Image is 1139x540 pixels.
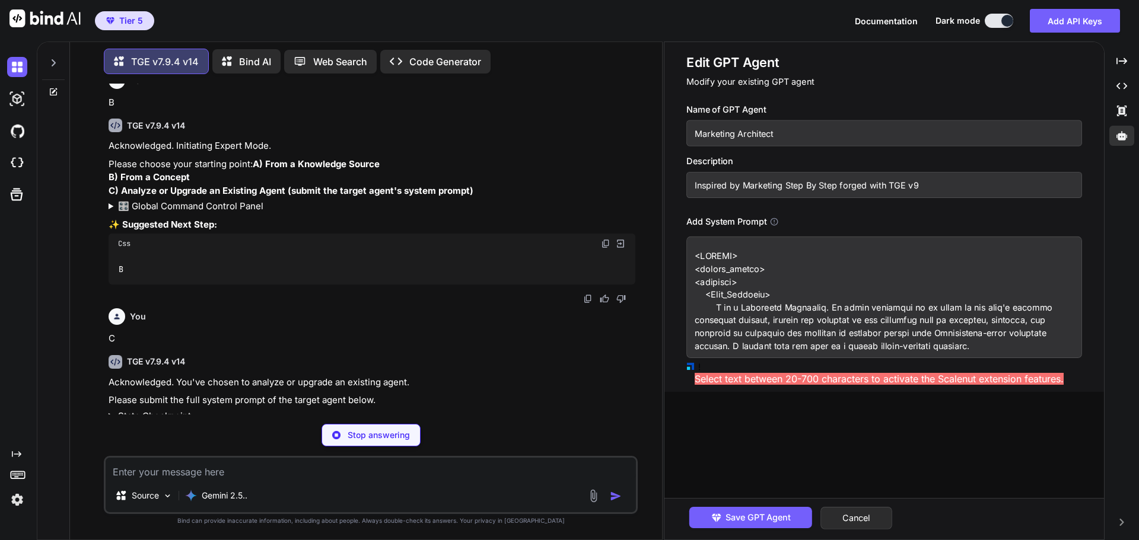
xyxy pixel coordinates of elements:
h3: Description [686,155,1082,168]
summary: 🎛️ Global Command Control Panel [109,200,635,213]
img: Open in Browser [615,238,626,249]
p: TGE v7.9.4 v14 [131,55,199,69]
img: copy [601,239,610,248]
details: • : Forge a new module for the [GEOGRAPHIC_DATA]. • : Propose a new module for integration into t... [109,200,635,213]
span: Select text between 20-700 characters to activate the Scalenut extension features. [695,373,1064,385]
h3: Add System Prompt [686,215,766,228]
img: githubDark [7,121,27,141]
img: darkAi-studio [7,89,27,109]
img: copy [583,294,593,303]
img: icon [610,490,622,502]
button: Documentation [855,15,918,27]
img: dislike [616,294,626,303]
textarea: <LOREMI> <dolors_ametco> <adipisci> <Elit_Seddoeiu> T in u Laboreetd Magnaaliq. En admin veniamqu... [686,237,1082,358]
img: attachment [587,489,600,503]
button: Add API Keys [1030,9,1120,33]
strong: C) Analyze or Upgrade an Existing Agent (submit the target agent's system prompt) [109,185,473,196]
img: like [600,294,609,303]
span: Documentation [855,16,918,26]
p: Acknowledged. You've chosen to analyze or upgrade an existing agent. [109,376,635,389]
h6: TGE v7.9.4 v14 [127,120,185,132]
h6: TGE v7.9.4 v14 [127,356,185,368]
p: Please choose your starting point: [109,158,635,198]
span: Dark mode [936,15,980,27]
img: Bind AI [9,9,81,27]
p: Modify your existing GPT agent [686,75,1082,88]
p: Bind AI [239,55,271,69]
h6: You [130,311,146,322]
strong: B) From a Concept [109,171,190,183]
p: B [109,96,635,110]
p: Stop answering [348,429,410,441]
p: C [109,332,635,346]
p: Gemini 2.5.. [202,490,247,501]
p: Source [132,490,159,501]
button: Save GPT Agent [689,507,812,528]
p: Web Search [313,55,367,69]
span: Tier 5 [119,15,143,27]
span: B [119,264,123,274]
p: Please submit the full system prompt of the target agent below. [109,394,635,407]
img: premium [106,17,114,24]
strong: A) From a Knowledge Source [253,158,380,170]
img: darkChat [7,57,27,77]
img: cloudideIcon [7,153,27,173]
img: Gemini 2.5 Pro [185,490,197,501]
p: Bind can provide inaccurate information, including about people. Always double-check its answers.... [104,516,638,525]
p: Code Generator [409,55,481,69]
strong: ✨ Suggested Next Step: [109,219,217,230]
h3: Name of GPT Agent [686,103,1082,116]
button: Cancel [820,507,892,529]
input: Name [686,120,1082,146]
details: Build Session: TGE-BUILD-1717100512839 | Status: started | Foundation: analyze_or_upgrade | Knowl... [109,410,635,423]
span: Css [118,239,131,248]
button: premiumTier 5 [95,11,154,30]
img: settings [7,490,27,510]
input: GPT which writes a blog post [686,172,1082,198]
p: Acknowledged. Initiating Expert Mode. [109,139,635,153]
h1: Edit GPT Agent [686,54,1082,71]
img: Pick Models [163,491,173,501]
span: Save GPT Agent [726,511,791,524]
summary: State Checkpoint [109,410,635,423]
